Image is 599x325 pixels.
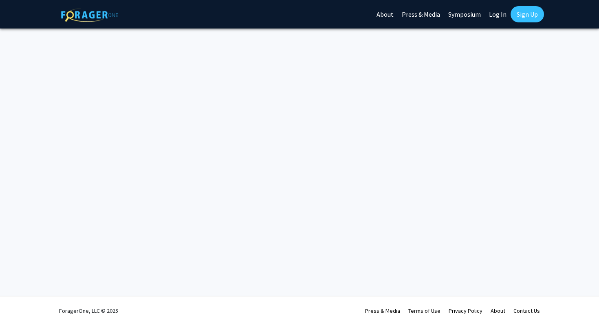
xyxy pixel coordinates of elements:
a: Press & Media [365,307,400,314]
a: Contact Us [513,307,540,314]
img: ForagerOne Logo [61,8,118,22]
a: About [491,307,505,314]
a: Terms of Use [408,307,440,314]
a: Sign Up [511,6,544,22]
div: ForagerOne, LLC © 2025 [59,296,118,325]
a: Privacy Policy [449,307,482,314]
